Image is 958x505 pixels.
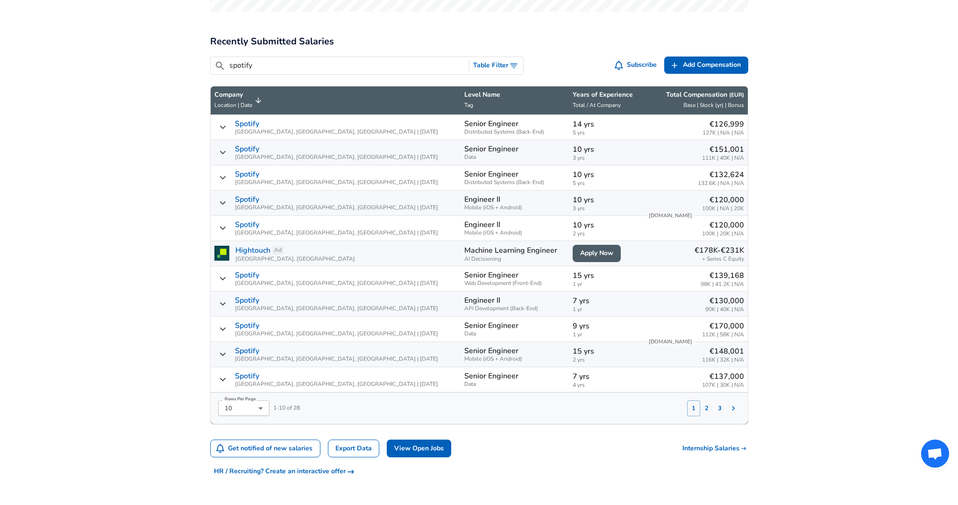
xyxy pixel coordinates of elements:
span: AI Decisioning [464,256,565,262]
span: 5 yrs [573,180,639,186]
span: 1 yr [573,306,639,313]
span: Total / At Company [573,101,621,109]
a: View Open Jobs [387,440,451,458]
span: Data [464,381,565,387]
button: (EUR) [729,91,744,99]
span: [GEOGRAPHIC_DATA], [GEOGRAPHIC_DATA], [GEOGRAPHIC_DATA] | [DATE] [235,179,438,185]
p: €139,168 [701,270,744,281]
p: 15 yrs [573,346,639,357]
span: Distributed Systems (Back-End) [464,179,565,185]
p: €170,000 [702,320,744,332]
span: [GEOGRAPHIC_DATA], [GEOGRAPHIC_DATA], [GEOGRAPHIC_DATA] | [DATE] [235,331,438,337]
p: Total Compensation [666,90,744,100]
p: 7 yrs [573,371,639,382]
span: 2 yrs [573,231,639,237]
span: Base | Stock (yr) | Bonus [683,101,744,109]
span: 111K | 40K | N/A [702,155,744,161]
button: Subscribe [613,57,660,74]
span: Mobile (iOS + Android) [464,230,565,236]
button: Toggle Search Filters [469,57,523,74]
p: Engineer II [464,296,500,305]
a: Apply Now [573,245,621,262]
span: CompanyLocation | Date [214,90,264,111]
p: 10 yrs [573,194,639,206]
span: 4 yrs [573,382,639,388]
p: €120,000 [702,194,744,206]
a: Internship Salaries [682,444,748,453]
p: Level Name [464,90,565,100]
span: [GEOGRAPHIC_DATA], [GEOGRAPHIC_DATA], [GEOGRAPHIC_DATA] | [DATE] [235,129,438,135]
p: €148,001 [702,346,744,357]
span: HR / Recruiting? Create an interactive offer [214,466,354,477]
input: Search City, Tag, Etc [229,60,466,71]
a: Export Data [328,440,379,458]
a: Spotify [235,321,259,330]
span: 116K | 32K | N/A [702,357,744,363]
p: 7 yrs [573,295,639,306]
p: €178K-€231K [695,245,744,256]
p: €137,000 [702,371,744,382]
label: Rows Per Page [225,396,256,402]
p: Machine Learning Engineer [464,245,565,256]
span: 3 yrs [573,206,639,212]
span: 5 yrs [573,130,639,136]
span: Add Compensation [683,59,741,71]
a: Spotify [235,170,259,178]
p: 15 yrs [573,270,639,281]
p: €120,000 [702,220,744,231]
p: 14 yrs [573,119,639,130]
a: Spotify [235,296,259,305]
a: Spotify [235,372,259,380]
span: 98K | 41.2K | N/A [701,281,744,287]
span: Location | Date [214,101,252,109]
div: 1 - 10 of 28 [211,393,300,416]
p: 10 yrs [573,169,639,180]
span: [GEOGRAPHIC_DATA], [GEOGRAPHIC_DATA], [GEOGRAPHIC_DATA] | [DATE] [235,306,438,312]
img: hightouchlogo.png [214,246,229,261]
span: 107K | 30K | N/A [702,382,744,388]
a: Hightouch [235,245,270,256]
p: Senior Engineer [464,372,518,380]
p: Senior Engineer [464,271,518,279]
p: 10 yrs [573,144,639,155]
span: 100K | N/A | 20K [702,206,744,212]
span: Mobile (iOS + Android) [464,356,565,362]
span: [GEOGRAPHIC_DATA], [GEOGRAPHIC_DATA], [GEOGRAPHIC_DATA] | [DATE] [235,230,438,236]
button: 1 [687,400,700,416]
span: [GEOGRAPHIC_DATA], [GEOGRAPHIC_DATA], [GEOGRAPHIC_DATA] | [DATE] [235,280,438,286]
a: Ad [272,246,284,255]
p: Senior Engineer [464,120,518,128]
span: 3 yrs [573,155,639,161]
a: Spotify [235,120,259,128]
div: Open chat [921,440,949,468]
a: Spotify [235,195,259,204]
p: Engineer II [464,220,500,229]
p: 10 yrs [573,220,639,231]
p: Years of Experience [573,90,639,100]
div: 10 [218,400,270,416]
p: 9 yrs [573,320,639,332]
span: Total Compensation (EUR) Base | Stock (yr) | Bonus [646,90,744,111]
span: [GEOGRAPHIC_DATA], [GEOGRAPHIC_DATA], [GEOGRAPHIC_DATA] | [DATE] [235,381,438,387]
span: API Development (Back-End) [464,306,565,312]
p: Company [214,90,252,100]
span: [GEOGRAPHIC_DATA], [GEOGRAPHIC_DATA], [GEOGRAPHIC_DATA] | [DATE] [235,154,438,160]
p: Senior Engineer [464,321,518,330]
span: 112K | 58K | N/A [702,332,744,338]
h2: Recently Submitted Salaries [210,34,748,49]
span: 127K | N/A | N/A [703,130,744,136]
span: + Series C Equity [702,256,744,262]
span: Data [464,331,565,337]
span: Tag [464,101,473,109]
span: 2 yrs [573,357,639,363]
button: HR / Recruiting? Create an interactive offer [210,463,358,480]
a: Add Compensation [664,57,748,74]
table: Salary Submissions [210,86,748,425]
span: Distributed Systems (Back-End) [464,129,565,135]
span: 1 yr [573,281,639,287]
button: Get notified of new salaries [211,440,320,457]
p: Senior Engineer [464,170,518,178]
button: 3 [713,400,726,416]
span: [GEOGRAPHIC_DATA], [GEOGRAPHIC_DATA] [235,256,355,262]
p: Senior Engineer [464,145,518,153]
